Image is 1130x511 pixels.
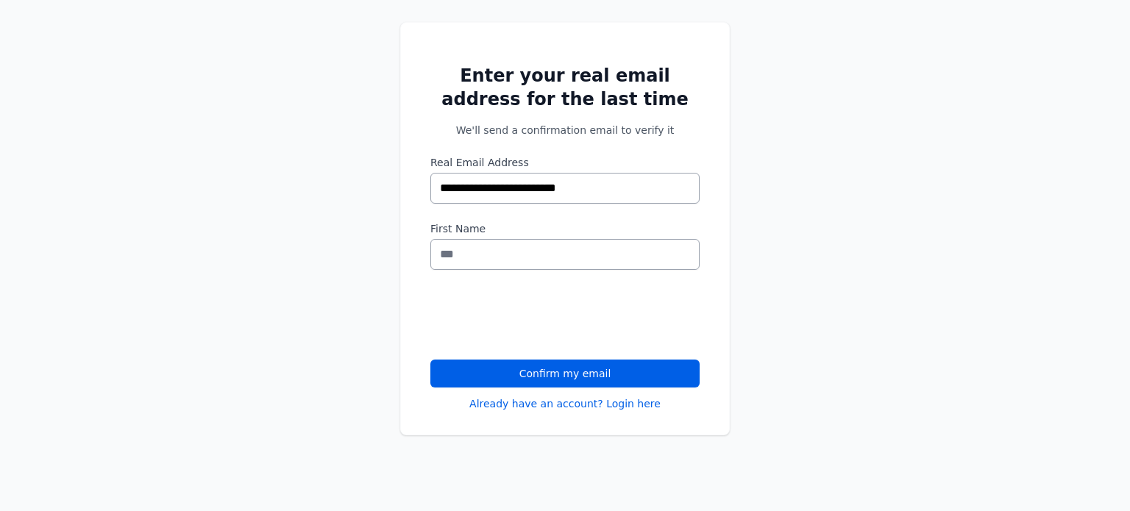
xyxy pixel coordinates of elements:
h2: Enter your real email address for the last time [430,64,700,111]
button: Confirm my email [430,360,700,387]
iframe: reCAPTCHA [430,287,654,345]
p: We'll send a confirmation email to verify it [430,123,700,137]
label: Real Email Address [430,155,700,170]
a: Already have an account? Login here [469,396,661,411]
label: First Name [430,221,700,236]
